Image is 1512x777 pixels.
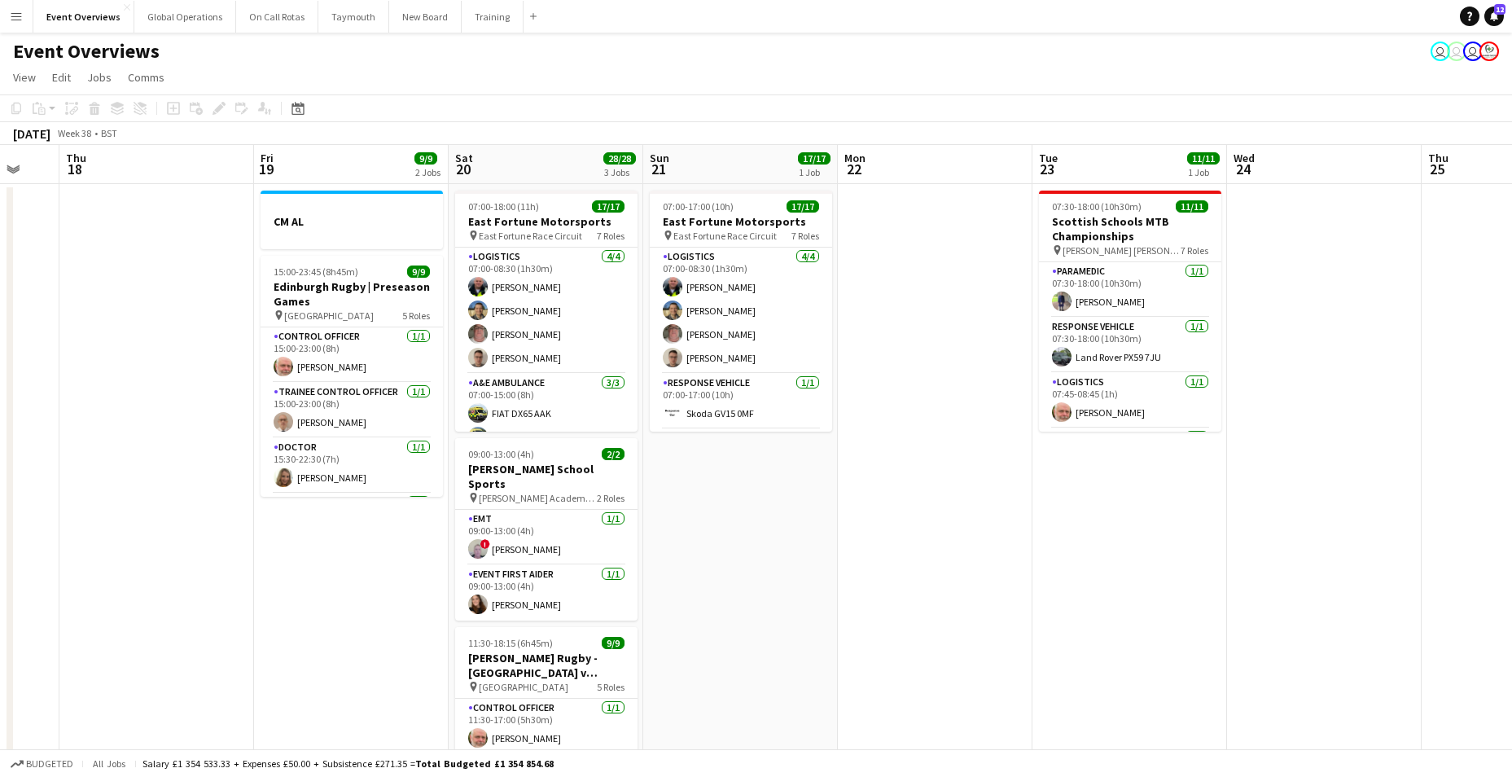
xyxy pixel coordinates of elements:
[8,755,76,773] button: Budgeted
[121,67,171,88] a: Comms
[134,1,236,33] button: Global Operations
[87,70,112,85] span: Jobs
[90,757,129,770] span: All jobs
[52,70,71,85] span: Edit
[13,39,160,64] h1: Event Overviews
[389,1,462,33] button: New Board
[46,67,77,88] a: Edit
[13,125,50,142] div: [DATE]
[13,70,36,85] span: View
[7,67,42,88] a: View
[1479,42,1499,61] app-user-avatar: Operations Manager
[101,127,117,139] div: BST
[1494,4,1505,15] span: 12
[1431,42,1450,61] app-user-avatar: Jackie Tolland
[236,1,318,33] button: On Call Rotas
[142,757,554,770] div: Salary £1 354 533.33 + Expenses £50.00 + Subsistence £271.35 =
[1484,7,1504,26] a: 12
[318,1,389,33] button: Taymouth
[462,1,524,33] button: Training
[128,70,164,85] span: Comms
[1447,42,1466,61] app-user-avatar: Operations Team
[33,1,134,33] button: Event Overviews
[26,758,73,770] span: Budgeted
[81,67,118,88] a: Jobs
[54,127,94,139] span: Week 38
[415,757,554,770] span: Total Budgeted £1 354 854.68
[1463,42,1483,61] app-user-avatar: Operations Team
